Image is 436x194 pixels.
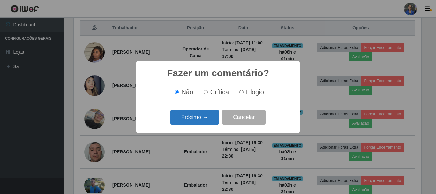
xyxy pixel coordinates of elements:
[210,89,229,96] span: Crítica
[175,90,179,94] input: Não
[167,67,269,79] h2: Fazer um comentário?
[170,110,219,125] button: Próximo →
[204,90,208,94] input: Crítica
[246,89,264,96] span: Elogio
[181,89,193,96] span: Não
[222,110,266,125] button: Cancelar
[239,90,244,94] input: Elogio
